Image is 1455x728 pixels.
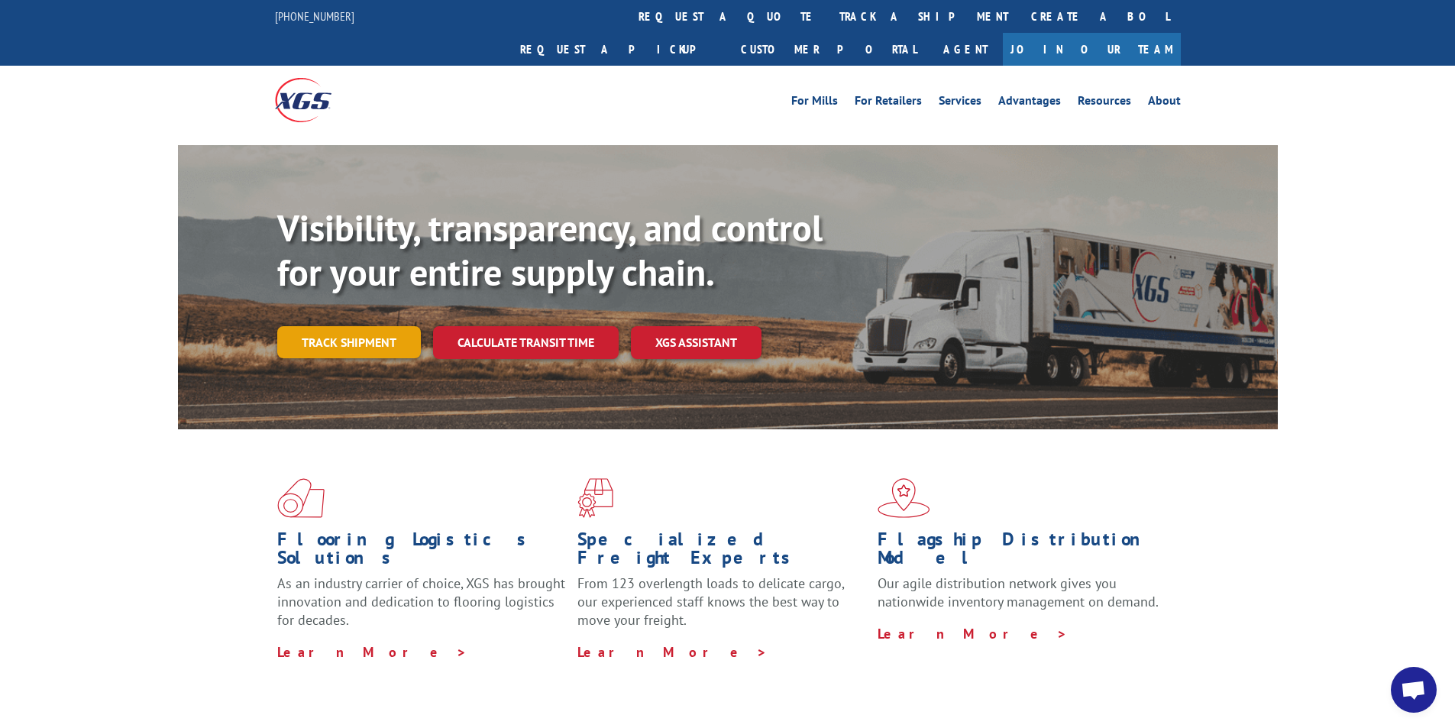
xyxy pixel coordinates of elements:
a: Services [939,95,981,112]
a: Request a pickup [509,33,729,66]
img: xgs-icon-flagship-distribution-model-red [878,478,930,518]
a: Learn More > [878,625,1068,642]
a: Learn More > [277,643,467,661]
p: From 123 overlength loads to delicate cargo, our experienced staff knows the best way to move you... [577,574,866,642]
h1: Specialized Freight Experts [577,530,866,574]
a: Track shipment [277,326,421,358]
div: Open chat [1391,667,1437,713]
a: For Mills [791,95,838,112]
b: Visibility, transparency, and control for your entire supply chain. [277,204,823,296]
a: Learn More > [577,643,768,661]
img: xgs-icon-focused-on-flooring-red [577,478,613,518]
a: About [1148,95,1181,112]
h1: Flooring Logistics Solutions [277,530,566,574]
a: [PHONE_NUMBER] [275,8,354,24]
img: xgs-icon-total-supply-chain-intelligence-red [277,478,325,518]
a: Join Our Team [1003,33,1181,66]
a: Advantages [998,95,1061,112]
a: For Retailers [855,95,922,112]
a: Agent [928,33,1003,66]
a: XGS ASSISTANT [631,326,761,359]
a: Resources [1078,95,1131,112]
a: Customer Portal [729,33,928,66]
span: Our agile distribution network gives you nationwide inventory management on demand. [878,574,1159,610]
span: As an industry carrier of choice, XGS has brought innovation and dedication to flooring logistics... [277,574,565,629]
h1: Flagship Distribution Model [878,530,1166,574]
a: Calculate transit time [433,326,619,359]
